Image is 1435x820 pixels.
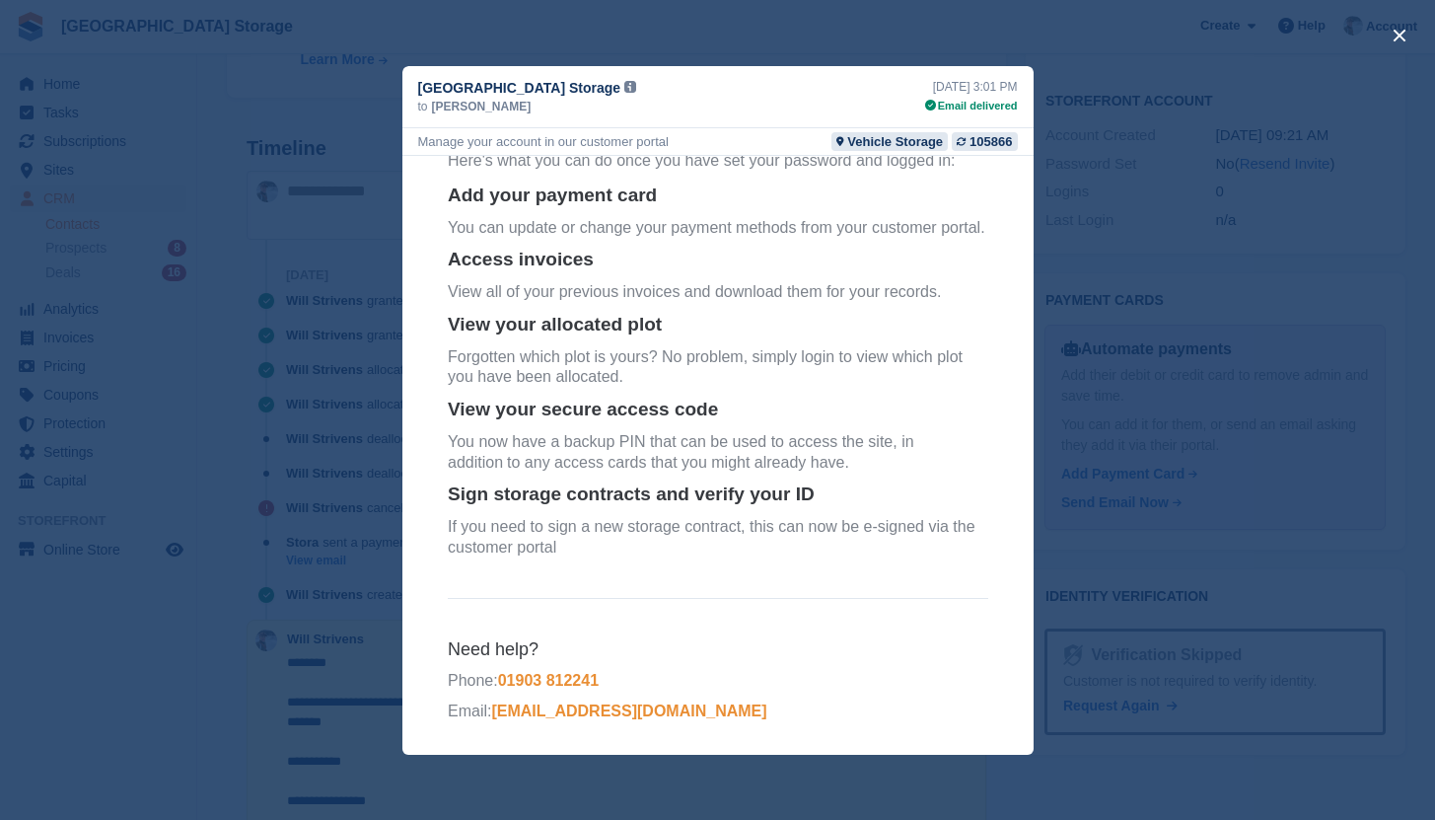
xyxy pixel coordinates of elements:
[1384,20,1415,51] button: close
[45,28,586,52] h5: Add your payment card
[847,132,943,151] div: Vehicle Storage
[925,98,1018,114] div: Email delivered
[952,132,1017,151] a: 105866
[418,78,621,98] span: [GEOGRAPHIC_DATA] Storage
[624,81,636,93] img: icon-info-grey-7440780725fd019a000dd9b08b2336e03edf1995a4989e88bcd33f0948082b44.svg
[45,242,586,266] h5: View your secure access code
[45,191,586,233] p: Forgotten which plot is yours? No problem, simply login to view which plot you have been allocated.
[89,547,364,563] a: [EMAIL_ADDRESS][DOMAIN_NAME]
[45,157,586,182] h5: View your allocated plot
[45,361,586,403] p: If you need to sign a new storage contract, this can now be e-signed via the customer portal
[45,276,586,318] p: You now have a backup PIN that can be used to access the site, in addition to any access cards th...
[45,327,586,351] h5: Sign storage contracts and verify your ID
[418,132,669,151] div: Manage your account in our customer portal
[969,132,1012,151] div: 105866
[45,483,586,505] h6: Need help?
[45,62,586,83] p: You can update or change your payment methods from your customer portal.
[432,98,532,115] span: [PERSON_NAME]
[45,515,586,536] p: Phone:
[45,92,586,116] h5: Access invoices
[45,546,586,566] p: Email:
[418,98,428,115] span: to
[96,516,196,533] a: 01903 812241
[45,126,586,147] p: View all of your previous invoices and download them for your records.
[925,78,1018,96] div: [DATE] 3:01 PM
[831,132,948,151] a: Vehicle Storage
